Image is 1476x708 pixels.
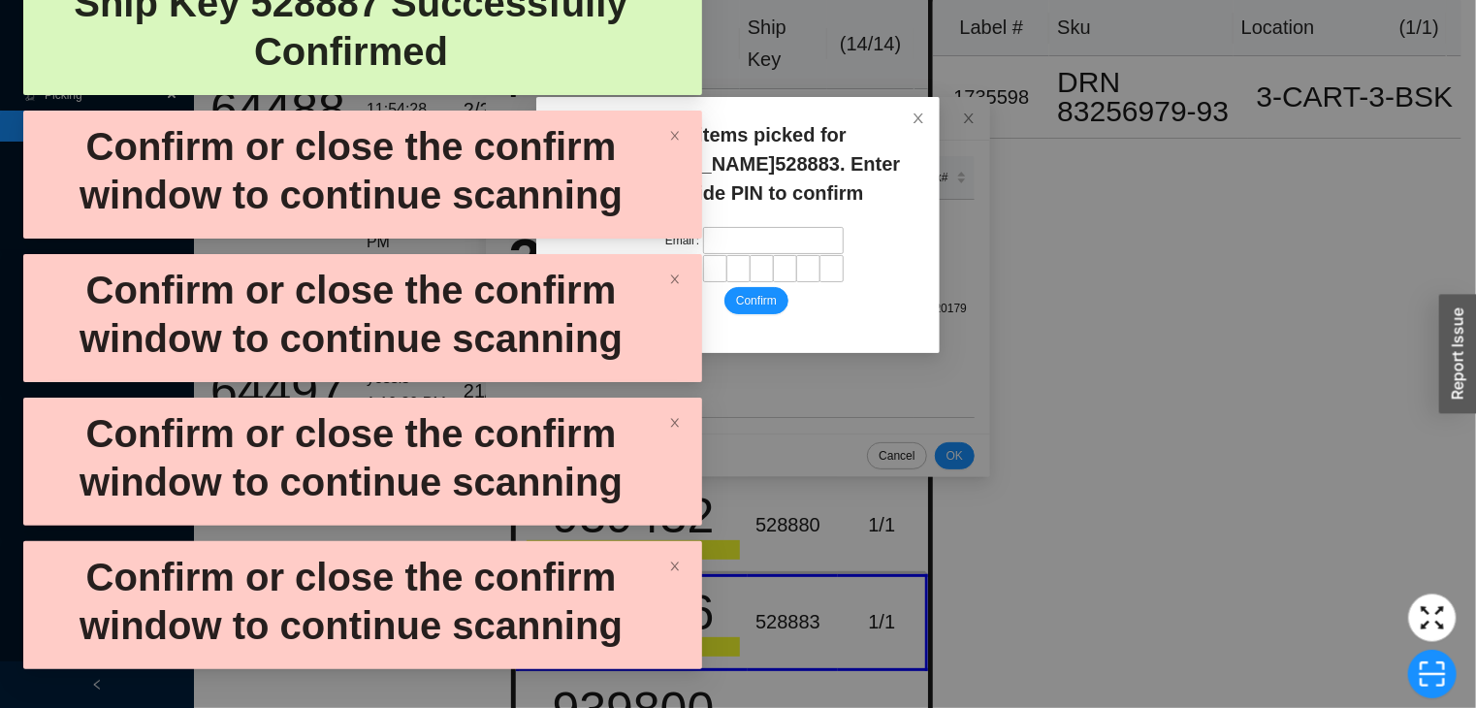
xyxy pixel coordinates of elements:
span: fullscreen [1409,603,1456,632]
div: Confirm or close the confirm window to continue scanning [39,553,663,650]
button: fullscreen [1408,594,1457,642]
span: Confirm [736,291,777,310]
span: close [669,561,681,572]
span: close [912,112,925,125]
div: Confirm or close the confirm window to continue scanning [39,409,663,506]
button: scan [1408,650,1457,698]
span: close [669,274,681,285]
span: close [669,130,681,142]
button: Confirm [724,287,788,314]
div: Confirm or close the confirm window to continue scanning [39,122,663,219]
span: scan [1409,660,1456,689]
div: No items picked for [PERSON_NAME] 528883 . Enter override PIN to confirm [596,120,916,208]
div: Confirm or close the confirm window to continue scanning [39,266,663,363]
button: Close [897,97,940,140]
span: close [669,417,681,429]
